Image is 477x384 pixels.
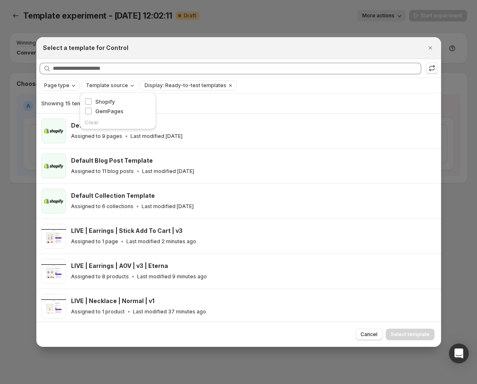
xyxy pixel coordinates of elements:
[95,108,123,114] span: GemPages
[71,238,118,245] p: Assigned to 1 page
[41,154,66,178] img: Default Blog Post Template
[361,331,377,338] span: Cancel
[131,133,183,140] p: Last modified [DATE]
[41,100,97,107] span: Showing 15 templates
[71,262,168,270] h3: LIVE | Earrings | AOV | v3 | Eterna
[44,82,69,89] span: Page type
[133,308,206,315] p: Last modified 37 minutes ago
[71,273,129,280] p: Assigned to 8 products
[43,44,128,52] h2: Select a template for Control
[142,168,194,175] p: Last modified [DATE]
[145,82,226,89] span: Display: Ready-to-test templates
[142,203,194,210] p: Last modified [DATE]
[71,156,153,165] h3: Default Blog Post Template
[71,133,122,140] p: Assigned to 9 pages
[425,42,436,54] button: Close
[40,81,79,90] button: Page type
[71,192,155,200] h3: Default Collection Template
[356,329,382,340] button: Cancel
[71,297,154,305] h3: LIVE | Necklace | Normal | v1
[126,238,196,245] p: Last modified 2 minutes ago
[137,273,207,280] p: Last modified 9 minutes ago
[140,81,226,90] button: Display: Ready-to-test templates
[71,203,133,210] p: Assigned to 6 collections
[41,189,66,213] img: Default Collection Template
[226,81,235,90] button: Clear
[86,82,128,89] span: Template source
[82,81,138,90] button: Template source
[71,227,183,235] h3: LIVE | Earrings | Stick Add To Cart | v3
[95,98,115,105] span: Shopify
[71,308,125,315] p: Assigned to 1 product
[449,344,469,363] div: Open Intercom Messenger
[71,121,140,130] h3: Default Page Template
[41,119,66,143] img: Default Page Template
[71,168,134,175] p: Assigned to 11 blog posts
